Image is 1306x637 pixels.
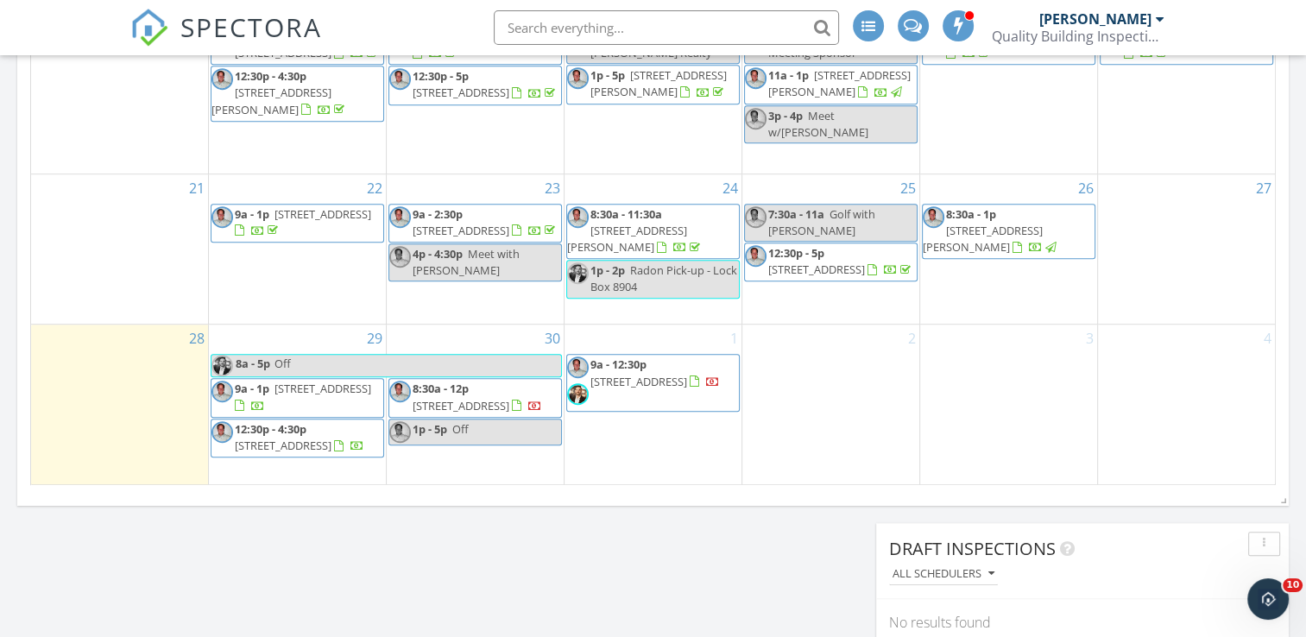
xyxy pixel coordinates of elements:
img: head_shot.jpg [745,245,767,267]
td: Go to September 27, 2025 [1097,173,1275,325]
a: 9a - 2:30p [STREET_ADDRESS] [413,206,558,238]
td: Go to October 2, 2025 [741,325,919,485]
img: head_shot.jpg [567,67,589,89]
img: img_6551.jpg [567,262,589,284]
a: 8:30a - 11:30a [STREET_ADDRESS][PERSON_NAME] [566,204,740,260]
span: 8:30a - 11:30a [590,206,662,222]
a: 12:30p - 4:30p [STREET_ADDRESS] [235,421,364,453]
span: SPECTORA [180,9,322,45]
a: 9a - 1p [STREET_ADDRESS] [235,381,371,413]
a: 12:30p - 5p [STREET_ADDRESS] [744,243,918,281]
img: head_shot.jpg [389,421,411,443]
div: All schedulers [893,568,994,580]
a: 8:30a - 12p [STREET_ADDRESS] [388,378,562,417]
td: Go to October 3, 2025 [919,325,1097,485]
span: Radon Pick-up - Lock Box 8904 [590,262,737,294]
span: [STREET_ADDRESS][PERSON_NAME] [567,223,687,255]
span: 9a - 12:30p [590,356,647,372]
img: head_shot.jpg [389,246,411,268]
span: 3p - 4p [768,108,803,123]
img: head_shot.jpg [211,421,233,443]
span: 8:30a - 12p [413,381,469,396]
span: Draft Inspections [889,537,1056,560]
span: [STREET_ADDRESS][PERSON_NAME] [590,67,727,99]
span: [STREET_ADDRESS] [274,381,371,396]
span: [STREET_ADDRESS] [413,85,509,100]
span: Meet with [PERSON_NAME] [413,246,520,278]
span: 1p - 2p [590,262,625,278]
img: head_shot.jpg [389,381,411,402]
a: Go to September 24, 2025 [719,174,741,202]
a: 12:30p - 5p [STREET_ADDRESS] [413,68,558,100]
td: Go to September 23, 2025 [387,173,565,325]
a: 12:30p - 5p [STREET_ADDRESS] [768,245,914,277]
a: Go to September 28, 2025 [186,325,208,352]
td: Go to September 22, 2025 [209,173,387,325]
span: Off [452,421,469,437]
a: 9a - 1p [STREET_ADDRESS] [211,378,384,417]
a: 8:30a - 1p [STREET_ADDRESS][PERSON_NAME] [922,204,1095,260]
span: [STREET_ADDRESS] [413,223,509,238]
img: head_shot.jpg [211,206,233,228]
div: Quality Building Inspections [992,28,1164,45]
a: Go to September 25, 2025 [897,174,919,202]
span: 4p - 4:30p [413,246,463,262]
img: The Best Home Inspection Software - Spectora [130,9,168,47]
img: head_shot.jpg [389,68,411,90]
a: 11a - 1p [STREET_ADDRESS][PERSON_NAME] [744,65,918,104]
img: head_shot.jpg [745,108,767,129]
a: 12:30p - 5p [STREET_ADDRESS] [388,66,562,104]
span: 9a - 1p [235,206,269,222]
span: Meet w/[PERSON_NAME] [768,108,868,140]
img: head_shot.jpg [211,381,233,402]
span: 12:30p - 5p [413,68,469,84]
a: Go to September 26, 2025 [1075,174,1097,202]
a: 9a - 12:30p [STREET_ADDRESS] [566,354,740,411]
img: head_shot.jpg [567,206,589,228]
a: SPECTORA [130,23,322,60]
div: [PERSON_NAME] [1039,10,1151,28]
a: 8:30a - 12p [STREET_ADDRESS] [413,381,542,413]
a: 9a - 1p [STREET_ADDRESS] [235,206,371,238]
a: Go to September 23, 2025 [541,174,564,202]
td: Go to October 1, 2025 [565,325,742,485]
span: [STREET_ADDRESS] [413,398,509,413]
a: Go to September 22, 2025 [363,174,386,202]
a: Go to October 2, 2025 [905,325,919,352]
td: Go to September 25, 2025 [741,173,919,325]
span: [STREET_ADDRESS] [590,374,687,389]
td: Go to September 21, 2025 [31,173,209,325]
span: 12:30p - 4:30p [235,421,306,437]
a: Go to September 27, 2025 [1252,174,1275,202]
a: 9a - 2:30p [STREET_ADDRESS] [388,204,562,243]
td: Go to September 26, 2025 [919,173,1097,325]
a: 11a - 1p [STREET_ADDRESS][PERSON_NAME] [768,67,911,99]
a: Go to September 29, 2025 [363,325,386,352]
span: 12:30p - 5p [768,245,824,261]
img: head_shot.jpg [745,206,767,228]
span: 1p - 5p [590,67,625,83]
a: 12:30p - 4:30p [STREET_ADDRESS][PERSON_NAME] [211,68,348,117]
span: 8:30a - 1p [946,206,996,222]
td: Go to September 29, 2025 [209,325,387,485]
a: Go to October 1, 2025 [727,325,741,352]
a: Go to October 4, 2025 [1260,325,1275,352]
td: Go to September 24, 2025 [565,173,742,325]
span: [STREET_ADDRESS][PERSON_NAME] [923,223,1043,255]
a: 1p - 5p [STREET_ADDRESS][PERSON_NAME] [566,65,740,104]
img: img_6551.jpg [211,355,233,376]
a: Go to October 3, 2025 [1082,325,1097,352]
a: 9a - 1p [STREET_ADDRESS] [211,204,384,243]
span: [STREET_ADDRESS][PERSON_NAME] [211,85,331,117]
a: Go to September 30, 2025 [541,325,564,352]
span: Off [274,356,291,371]
span: [STREET_ADDRESS] [235,438,331,453]
a: 9a - 12p [STREET_ADDRESS] [413,28,555,60]
a: 9a - 12p [STREET_ADDRESS] [1124,28,1266,60]
td: Go to September 30, 2025 [387,325,565,485]
a: 9a - 1p [STREET_ADDRESS] [946,28,1082,60]
span: 12:30p - 4:30p [235,68,306,84]
a: 12:30p - 4:30p [STREET_ADDRESS] [211,419,384,457]
span: 9a - 1p [235,381,269,396]
iframe: Intercom live chat [1247,578,1289,620]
